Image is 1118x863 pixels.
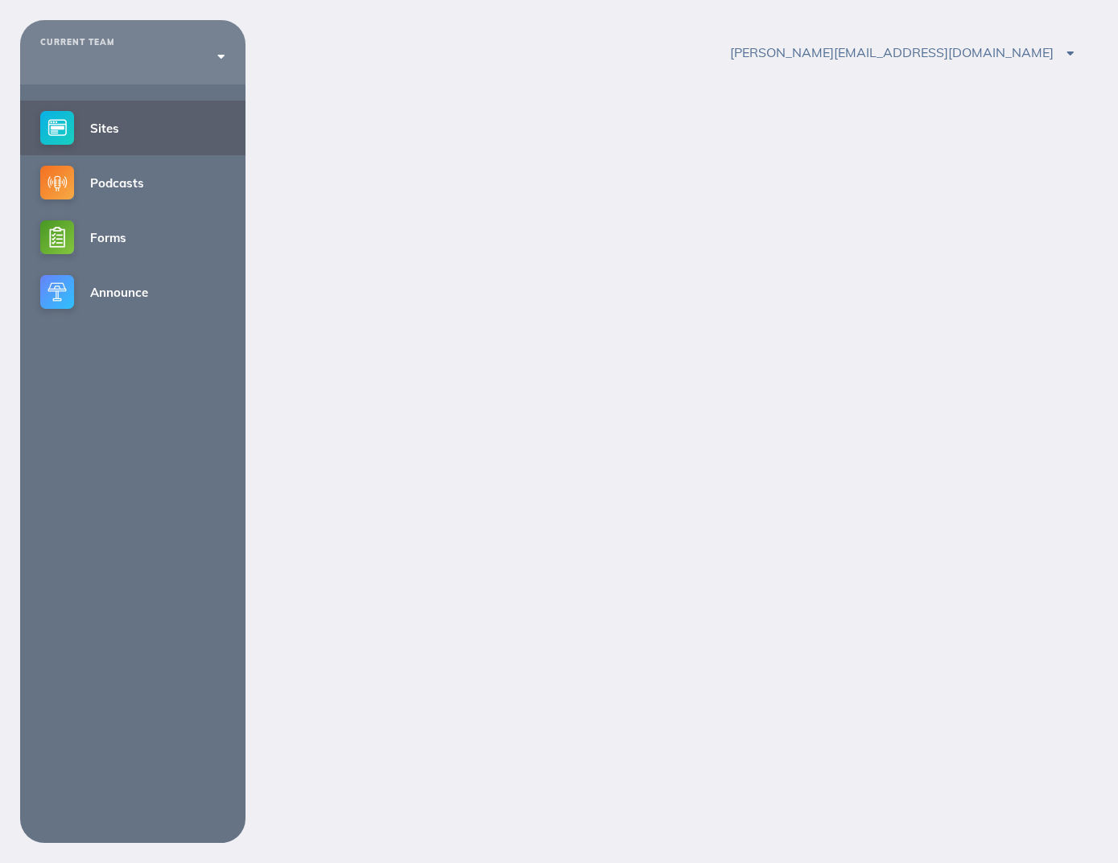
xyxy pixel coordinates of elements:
[730,44,1074,60] span: [PERSON_NAME][EMAIL_ADDRESS][DOMAIN_NAME]
[20,101,245,155] a: Sites
[40,111,74,145] img: sites-small@2x.png
[20,155,245,210] a: Podcasts
[20,210,245,265] a: Forms
[40,220,74,254] img: forms-small@2x.png
[40,166,74,199] img: podcasts-small@2x.png
[40,275,74,309] img: announce-small@2x.png
[40,38,225,47] div: CURRENT TEAM
[20,265,245,319] a: Announce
